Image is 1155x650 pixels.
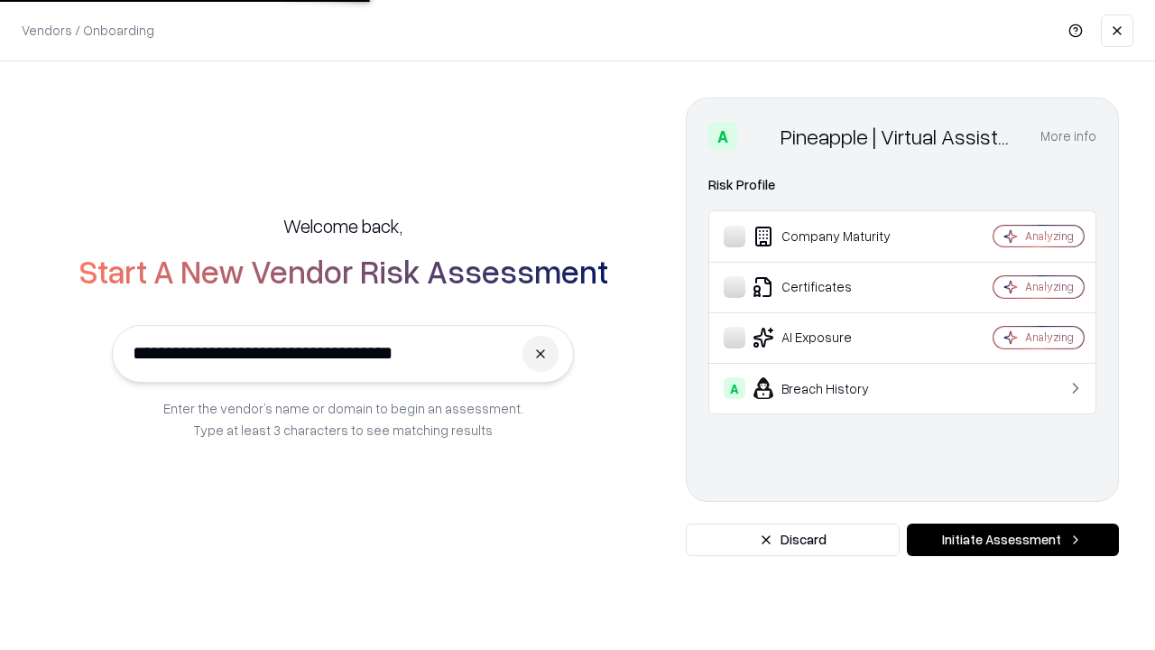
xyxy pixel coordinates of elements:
[163,397,523,441] p: Enter the vendor’s name or domain to begin an assessment. Type at least 3 characters to see match...
[724,276,939,298] div: Certificates
[1025,228,1074,244] div: Analyzing
[724,327,939,348] div: AI Exposure
[79,253,608,289] h2: Start A New Vendor Risk Assessment
[1040,120,1096,153] button: More info
[1025,330,1074,345] div: Analyzing
[907,524,1119,556] button: Initiate Assessment
[724,377,939,399] div: Breach History
[724,226,939,247] div: Company Maturity
[781,122,1019,151] div: Pineapple | Virtual Assistant Agency
[1025,279,1074,294] div: Analyzing
[708,174,1096,196] div: Risk Profile
[22,21,154,40] p: Vendors / Onboarding
[744,122,773,151] img: Pineapple | Virtual Assistant Agency
[708,122,737,151] div: A
[283,213,402,238] h5: Welcome back,
[686,524,900,556] button: Discard
[724,377,745,399] div: A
